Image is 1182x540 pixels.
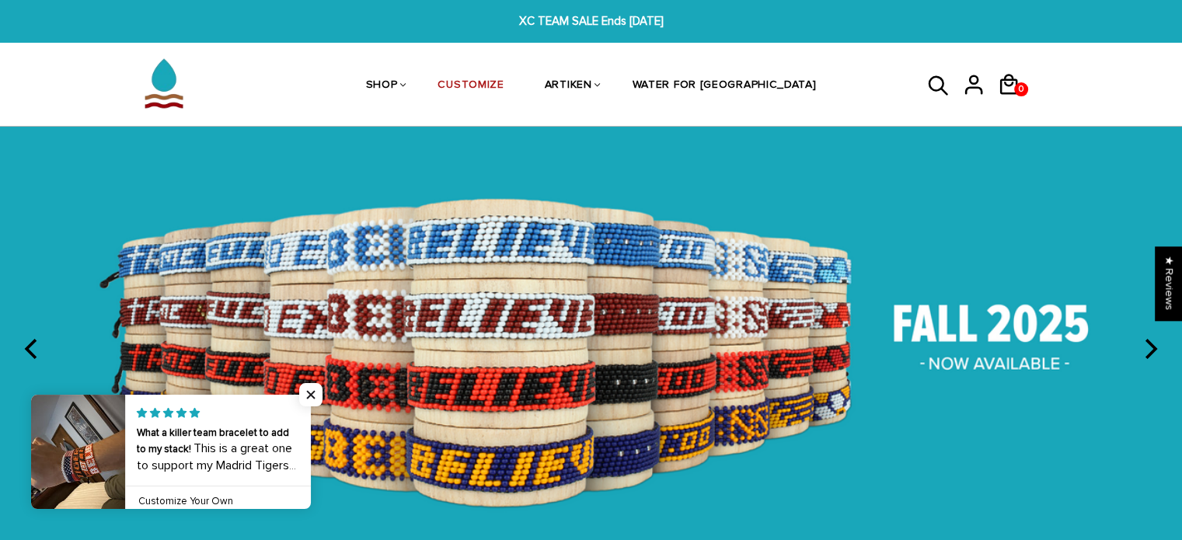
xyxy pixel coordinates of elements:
button: previous [16,332,50,366]
a: 0 [997,101,1032,103]
a: ARTIKEN [545,45,592,127]
button: next [1132,332,1166,366]
span: 0 [1015,78,1027,100]
a: WATER FOR [GEOGRAPHIC_DATA] [633,45,817,127]
span: Close popup widget [299,383,323,406]
a: SHOP [366,45,398,127]
a: CUSTOMIZE [438,45,504,127]
span: XC TEAM SALE Ends [DATE] [364,12,818,30]
div: Click to open Judge.me floating reviews tab [1156,246,1182,320]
